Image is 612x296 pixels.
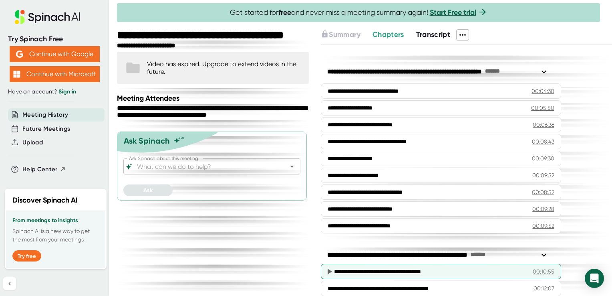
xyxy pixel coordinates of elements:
div: Meeting Attendees [117,94,311,103]
div: Have an account? [8,88,101,95]
div: 00:09:30 [532,154,554,162]
img: Aehbyd4JwY73AAAAAElFTkSuQmCC [16,51,23,58]
button: Open [286,161,298,172]
div: 00:10:55 [533,268,554,276]
div: 00:08:43 [532,138,554,146]
span: Help Center [22,165,58,174]
button: Help Center [22,165,66,174]
div: 00:09:28 [532,205,554,213]
span: Transcript [416,30,451,39]
button: Collapse sidebar [3,277,16,290]
div: Try Spinach Free [8,34,101,44]
button: Upload [22,138,43,147]
span: Chapters [372,30,404,39]
button: Summary [321,29,360,40]
button: Ask [123,184,173,196]
div: Open Intercom Messenger [585,269,604,288]
div: 00:09:52 [532,222,554,230]
span: Summary [329,30,360,39]
button: Transcript [416,29,451,40]
span: Ask [143,187,153,194]
h2: Discover Spinach AI [12,195,78,206]
button: Continue with Microsoft [10,66,100,82]
button: Future Meetings [22,124,70,134]
div: 00:09:52 [532,171,554,179]
b: free [278,8,291,17]
div: 00:06:36 [533,121,554,129]
p: Spinach AI is a new way to get the most from your meetings [12,227,99,244]
div: 00:08:52 [532,188,554,196]
div: 00:04:30 [531,87,554,95]
a: Start Free trial [430,8,476,17]
h3: From meetings to insights [12,217,99,224]
button: Chapters [372,29,404,40]
div: 00:05:50 [531,104,554,112]
span: Get started for and never miss a meeting summary again! [230,8,487,17]
button: Meeting History [22,110,68,120]
div: Video has expired. Upgrade to extend videos in the future. [147,60,301,75]
button: Continue with Google [10,46,100,62]
input: What can we do to help? [135,161,274,172]
button: Try free [12,250,41,262]
div: 00:12:07 [533,284,554,292]
div: Ask Spinach [124,136,170,146]
a: Sign in [58,88,76,95]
